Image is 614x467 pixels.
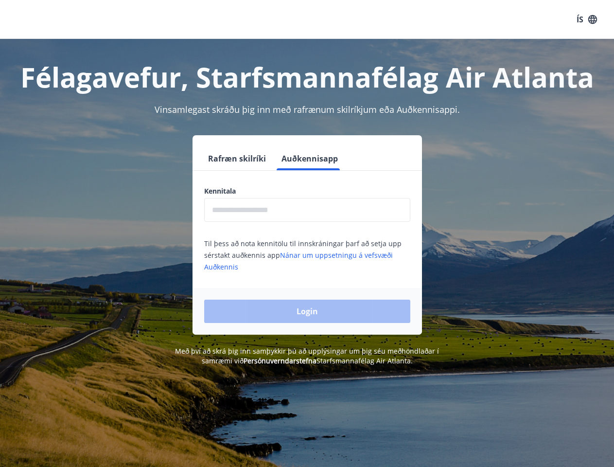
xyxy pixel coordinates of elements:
[12,58,602,95] h1: Félagavefur, Starfsmannafélag Air Atlanta
[175,346,439,365] span: Með því að skrá þig inn samþykkir þú að upplýsingar um þig séu meðhöndlaðar í samræmi við Starfsm...
[204,186,410,196] label: Kennitala
[155,104,460,115] span: Vinsamlegast skráðu þig inn með rafrænum skilríkjum eða Auðkennisappi.
[244,356,316,365] a: Persónuverndarstefna
[278,147,342,170] button: Auðkennisapp
[204,251,393,271] a: Nánar um uppsetningu á vefsvæði Auðkennis
[571,11,602,28] button: ÍS
[204,239,402,271] span: Til þess að nota kennitölu til innskráningar þarf að setja upp sérstakt auðkennis app
[204,147,270,170] button: Rafræn skilríki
